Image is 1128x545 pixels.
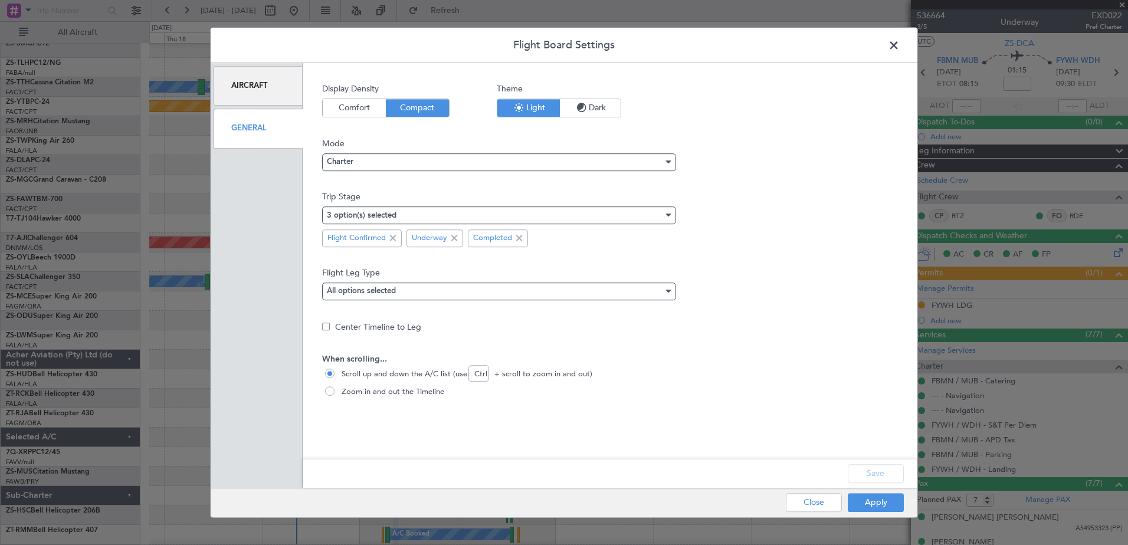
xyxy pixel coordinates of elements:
[322,83,450,95] span: Display Density
[386,99,449,117] button: Compact
[211,28,917,63] header: Flight Board Settings
[214,109,303,148] div: General
[335,321,421,333] label: Center Timeline to Leg
[322,267,898,279] span: Flight Leg Type
[337,369,592,380] span: Scroll up and down the A/C list (use Ctrl + scroll to zoom in and out)
[322,191,898,203] span: Trip Stage
[848,493,904,512] button: Apply
[497,99,560,117] button: Light
[322,353,898,366] span: When scrolling...
[337,386,444,398] span: Zoom in and out the Timeline
[497,83,621,95] span: Theme
[323,99,386,117] button: Comfort
[322,137,898,150] span: Mode
[412,232,447,244] span: Underway
[560,99,621,117] button: Dark
[786,493,842,512] button: Close
[327,288,396,296] mat-select-trigger: All options selected
[214,66,303,106] div: Aircraft
[327,212,396,219] mat-select-trigger: 3 option(s) selected
[327,232,386,244] span: Flight Confirmed
[473,232,512,244] span: Completed
[327,159,353,166] span: Charter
